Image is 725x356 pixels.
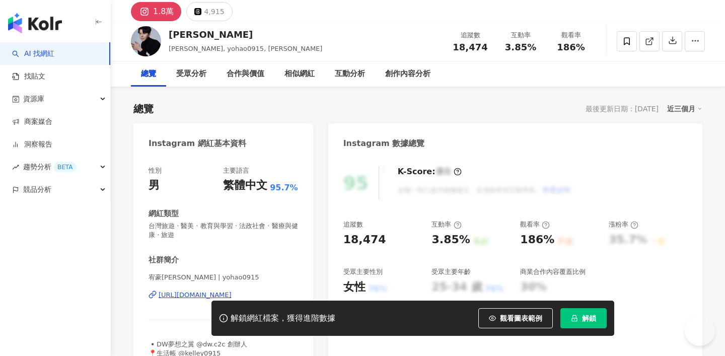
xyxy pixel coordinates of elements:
[343,220,363,229] div: 追蹤數
[12,117,52,127] a: 商案媒合
[176,68,206,80] div: 受眾分析
[149,166,162,175] div: 性別
[505,42,536,52] span: 3.85%
[12,72,45,82] a: 找貼文
[586,105,659,113] div: 最後更新日期：[DATE]
[23,88,44,110] span: 資源庫
[385,68,430,80] div: 創作內容分析
[223,166,249,175] div: 主要語言
[284,68,315,80] div: 相似網紅
[431,220,461,229] div: 互動率
[133,102,154,116] div: 總覽
[159,291,232,300] div: [URL][DOMAIN_NAME]
[169,45,322,52] span: [PERSON_NAME], yohao0915, [PERSON_NAME]
[149,273,298,282] span: 宥豪[PERSON_NAME] | yohao0915
[552,30,590,40] div: 觀看率
[12,139,52,150] a: 洞察報告
[520,232,554,248] div: 186%
[335,68,365,80] div: 互動分析
[520,267,586,276] div: 商業合作內容覆蓋比例
[186,2,232,21] button: 4,915
[204,5,224,19] div: 4,915
[343,267,383,276] div: 受眾主要性別
[149,222,298,240] span: 台灣旅遊 · 醫美 · 教育與學習 · 法政社會 · 醫療與健康 · 旅遊
[131,26,161,56] img: KOL Avatar
[451,30,489,40] div: 追蹤數
[667,102,702,115] div: 近三個月
[343,138,425,149] div: Instagram 數據總覽
[227,68,264,80] div: 合作與價值
[149,178,160,193] div: 男
[560,308,607,328] button: 解鎖
[270,182,298,193] span: 95.7%
[557,42,585,52] span: 186%
[343,279,366,295] div: 女性
[149,255,179,265] div: 社群簡介
[53,162,77,172] div: BETA
[149,291,298,300] a: [URL][DOMAIN_NAME]
[149,208,179,219] div: 網紅類型
[223,178,267,193] div: 繁體中文
[520,220,550,229] div: 觀看率
[141,68,156,80] div: 總覽
[12,49,54,59] a: searchAI 找網紅
[12,164,19,171] span: rise
[343,232,386,248] div: 18,474
[431,232,470,248] div: 3.85%
[153,5,174,19] div: 1.8萬
[149,138,246,149] div: Instagram 網紅基本資料
[582,314,596,322] span: 解鎖
[231,313,335,324] div: 解鎖網紅檔案，獲得進階數據
[23,156,77,178] span: 趨勢分析
[131,2,181,21] button: 1.8萬
[169,28,322,41] div: [PERSON_NAME]
[501,30,540,40] div: 互動率
[23,178,51,201] span: 競品分析
[571,315,578,322] span: lock
[398,166,462,177] div: K-Score :
[431,267,471,276] div: 受眾主要年齡
[478,308,553,328] button: 觀看圖表範例
[609,220,638,229] div: 漲粉率
[8,13,62,33] img: logo
[500,314,542,322] span: 觀看圖表範例
[453,42,487,52] span: 18,474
